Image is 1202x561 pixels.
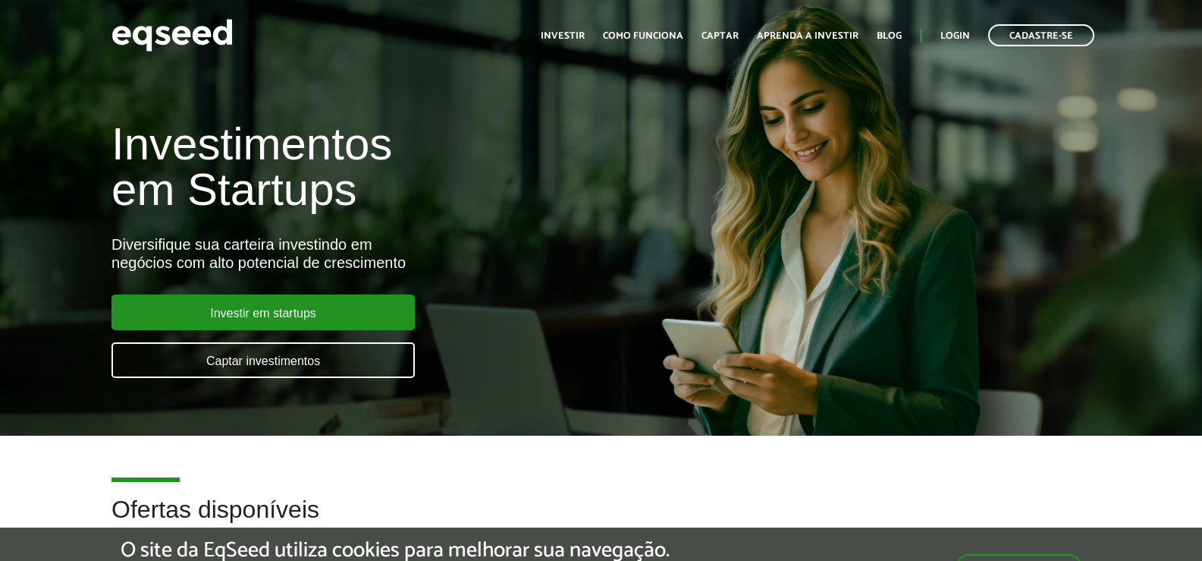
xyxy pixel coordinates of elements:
[940,31,970,41] a: Login
[111,121,690,213] h1: Investimentos em Startups
[111,295,415,330] a: Investir em startups
[111,235,690,272] div: Diversifique sua carteira investindo em negócios com alto potencial de crescimento
[603,31,683,41] a: Como funciona
[701,31,739,41] a: Captar
[111,15,233,55] img: EqSeed
[111,496,1091,546] h2: Ofertas disponíveis
[877,31,902,41] a: Blog
[541,31,585,41] a: Investir
[988,24,1094,46] a: Cadastre-se
[111,342,415,378] a: Captar investimentos
[757,31,858,41] a: Aprenda a investir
